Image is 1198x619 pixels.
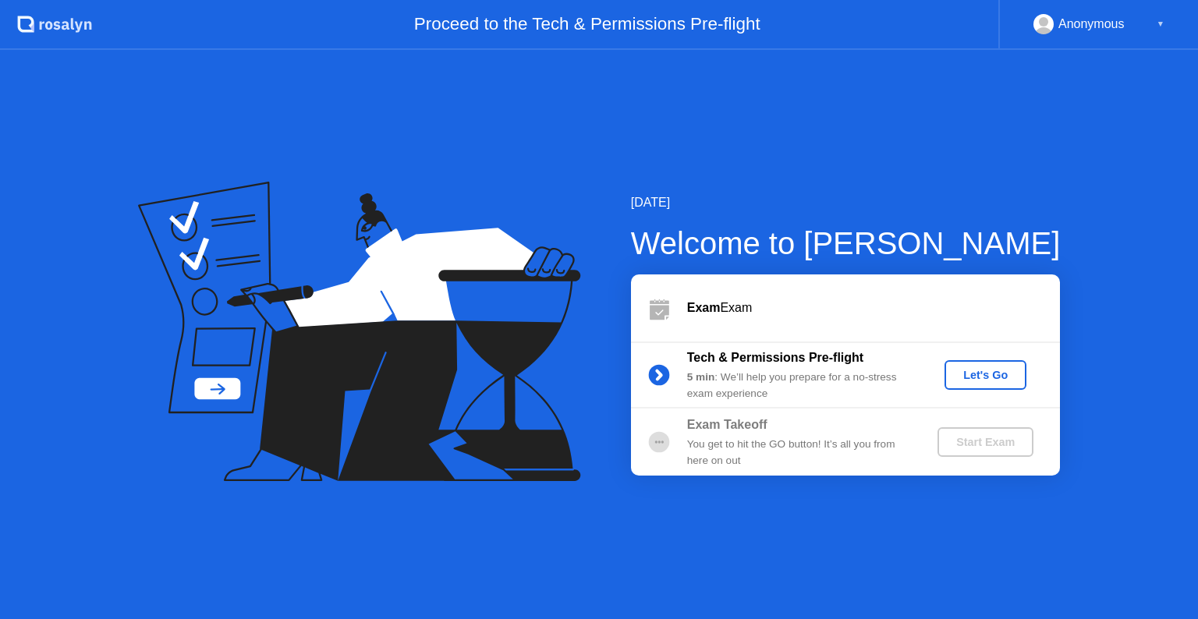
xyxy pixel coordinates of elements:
[1058,14,1125,34] div: Anonymous
[687,437,912,469] div: You get to hit the GO button! It’s all you from here on out
[951,369,1020,381] div: Let's Go
[687,370,912,401] div: : We’ll help you prepare for a no-stress exam experience
[1157,14,1164,34] div: ▼
[687,351,863,364] b: Tech & Permissions Pre-flight
[631,220,1061,267] div: Welcome to [PERSON_NAME]
[687,371,715,383] b: 5 min
[944,436,1027,448] div: Start Exam
[945,360,1026,390] button: Let's Go
[687,299,1060,317] div: Exam
[937,427,1033,457] button: Start Exam
[631,193,1061,212] div: [DATE]
[687,418,767,431] b: Exam Takeoff
[687,301,721,314] b: Exam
